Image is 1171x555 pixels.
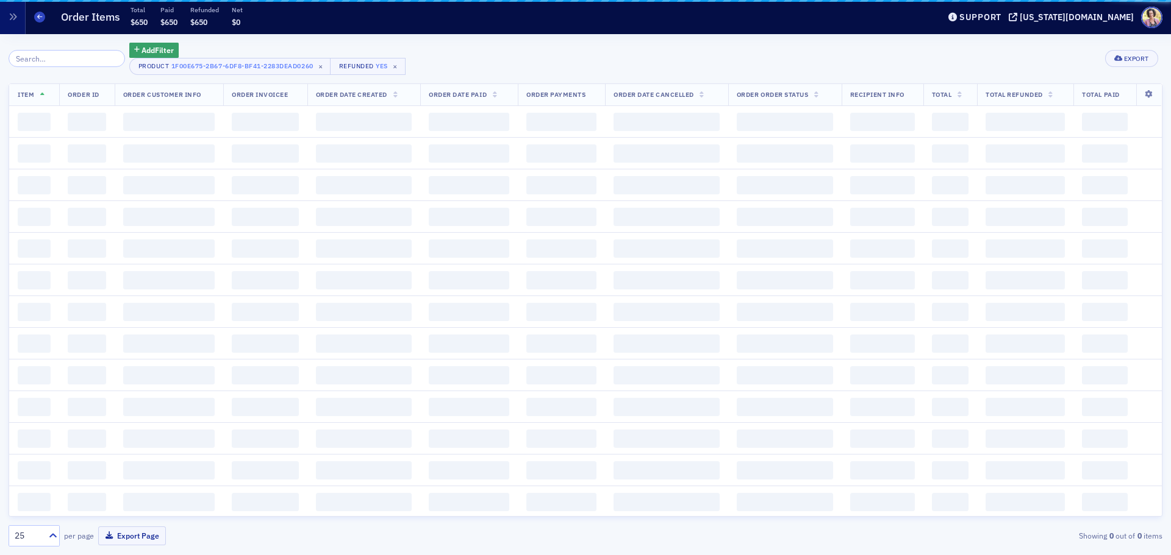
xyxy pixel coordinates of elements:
span: ‌ [986,461,1065,479]
span: ‌ [429,208,509,226]
span: ‌ [932,239,969,258]
span: ‌ [18,493,51,511]
span: ‌ [232,366,298,384]
span: ‌ [68,271,106,289]
span: ‌ [68,176,106,194]
span: ‌ [18,144,51,163]
span: ‌ [1082,208,1128,226]
span: × [390,61,401,72]
span: ‌ [932,366,969,384]
span: ‌ [526,113,596,131]
span: ‌ [932,271,969,289]
span: ‌ [986,176,1065,194]
span: ‌ [123,366,215,384]
span: ‌ [232,398,298,416]
span: ‌ [614,493,720,511]
span: ‌ [316,239,412,258]
span: ‌ [18,271,51,289]
span: ‌ [850,493,915,511]
span: ‌ [986,430,1065,448]
span: ‌ [68,239,106,258]
h1: Order Items [61,10,120,24]
div: 1f00e675-2b67-6df8-bf41-2283dead0260 [171,60,313,72]
span: ‌ [68,430,106,448]
span: ‌ [68,493,106,511]
span: ‌ [850,366,915,384]
span: ‌ [526,271,596,289]
span: ‌ [614,303,720,321]
span: ‌ [850,334,915,353]
span: ‌ [986,271,1065,289]
span: ‌ [123,430,215,448]
span: ‌ [1082,144,1128,163]
span: ‌ [1082,461,1128,479]
span: ‌ [737,113,833,131]
span: ‌ [68,144,106,163]
span: ‌ [68,113,106,131]
span: ‌ [986,334,1065,353]
span: ‌ [18,239,51,258]
span: ‌ [123,239,215,258]
span: Order ID [68,90,99,99]
button: Export Page [98,526,166,545]
span: ‌ [614,271,720,289]
span: ‌ [986,239,1065,258]
span: ‌ [1082,398,1128,416]
span: ‌ [614,208,720,226]
span: ‌ [526,239,596,258]
span: ‌ [18,398,51,416]
strong: 0 [1107,530,1115,541]
span: ‌ [18,430,51,448]
span: × [315,61,326,72]
span: ‌ [932,461,969,479]
span: ‌ [1082,239,1128,258]
span: Order Payments [526,90,585,99]
span: ‌ [123,493,215,511]
span: ‌ [68,303,106,321]
span: ‌ [68,334,106,353]
span: ‌ [429,493,509,511]
button: Export [1105,50,1158,67]
span: ‌ [1082,113,1128,131]
span: ‌ [932,144,969,163]
span: Profile [1141,7,1162,28]
button: [US_STATE][DOMAIN_NAME] [1009,13,1138,21]
span: ‌ [429,430,509,448]
span: Total Refunded [986,90,1042,99]
label: per page [64,530,94,541]
span: ‌ [932,334,969,353]
span: ‌ [526,334,596,353]
span: ‌ [316,113,412,131]
span: ‌ [932,176,969,194]
span: ‌ [232,334,298,353]
span: ‌ [526,493,596,511]
button: AddFilter [129,43,179,58]
span: ‌ [123,208,215,226]
span: ‌ [737,430,833,448]
span: ‌ [526,144,596,163]
span: ‌ [1082,366,1128,384]
span: ‌ [123,144,215,163]
span: ‌ [123,176,215,194]
span: ‌ [614,239,720,258]
span: ‌ [614,176,720,194]
span: ‌ [526,366,596,384]
span: ‌ [316,208,412,226]
span: ‌ [1082,303,1128,321]
span: ‌ [123,398,215,416]
span: ‌ [232,208,298,226]
span: ‌ [986,113,1065,131]
span: ‌ [614,398,720,416]
span: ‌ [1082,430,1128,448]
span: ‌ [986,493,1065,511]
span: ‌ [429,239,509,258]
div: Support [959,12,1001,23]
span: ‌ [850,271,915,289]
span: ‌ [429,271,509,289]
div: Product [138,62,170,70]
span: ‌ [526,208,596,226]
span: Order Invoicee [232,90,288,99]
span: ‌ [123,334,215,353]
span: ‌ [737,461,833,479]
p: Paid [160,5,177,14]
